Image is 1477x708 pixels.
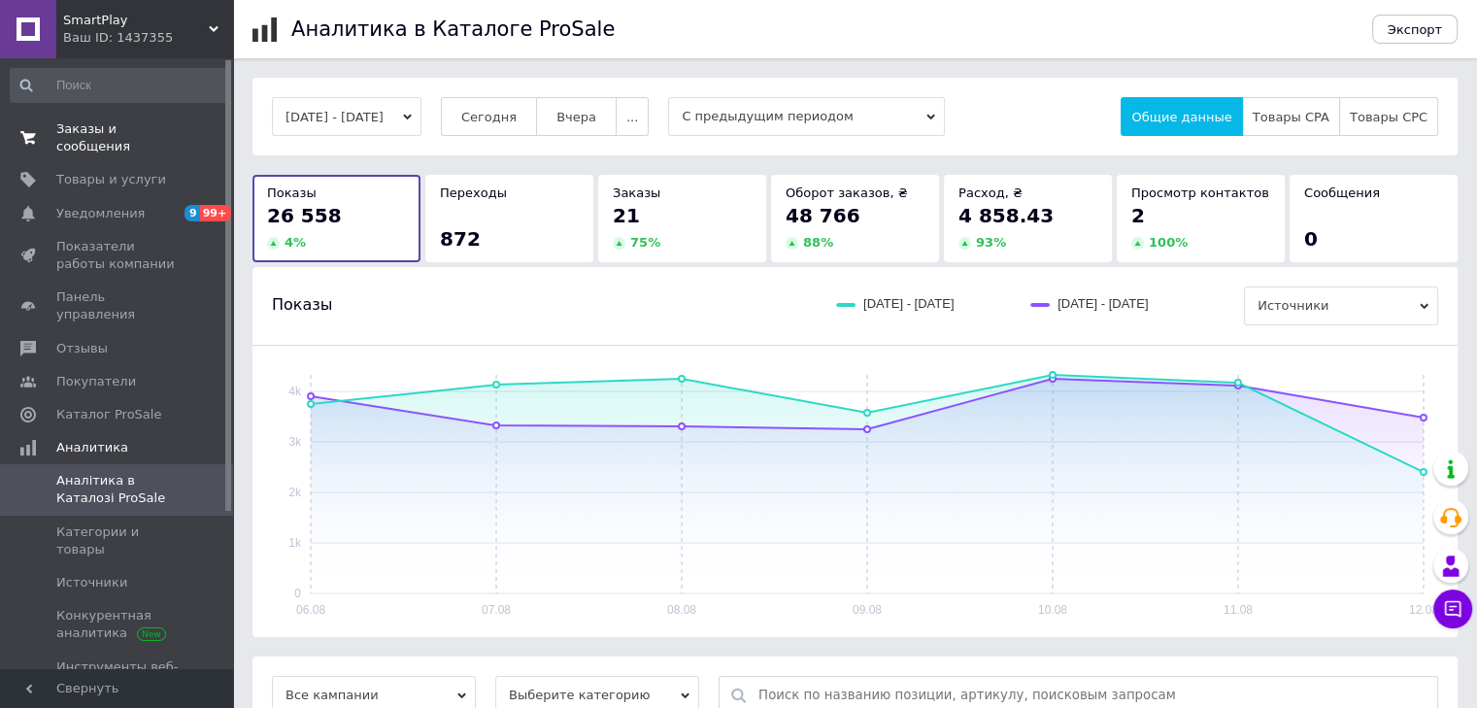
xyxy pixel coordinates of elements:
span: Общие данные [1131,110,1231,124]
text: 12.08 [1409,603,1438,617]
span: Вчера [556,110,596,124]
span: Покупатели [56,373,136,390]
button: Экспорт [1372,15,1458,44]
text: 10.08 [1038,603,1067,617]
span: Сегодня [461,110,517,124]
text: 0 [294,587,301,600]
span: Категории и товары [56,523,180,558]
span: Инструменты веб-аналитики [56,658,180,693]
span: 9 [185,205,200,221]
span: Оборот заказов, ₴ [786,185,908,200]
span: Заказы [613,185,660,200]
span: Переходы [440,185,507,200]
span: Показы [272,294,332,316]
span: 0 [1304,227,1318,251]
span: Экспорт [1388,22,1442,37]
span: SmartPlay [63,12,209,29]
span: Сообщения [1304,185,1380,200]
text: 06.08 [296,603,325,617]
span: С предыдущим периодом [668,97,945,136]
span: Расход, ₴ [958,185,1023,200]
span: Показы [267,185,317,200]
span: Источники [56,574,127,591]
span: Аналитика [56,439,128,456]
text: 11.08 [1224,603,1253,617]
span: Показатели работы компании [56,238,180,273]
span: Просмотр контактов [1131,185,1269,200]
span: 48 766 [786,204,860,227]
text: 1k [288,536,302,550]
text: 08.08 [667,603,696,617]
input: Поиск [10,68,229,103]
span: Отзывы [56,340,108,357]
span: Конкурентная аналитика [56,607,180,642]
button: Вчера [536,97,617,136]
div: Ваш ID: 1437355 [63,29,233,47]
span: Товары CPC [1350,110,1427,124]
span: Товары и услуги [56,171,166,188]
button: Общие данные [1121,97,1242,136]
text: 2k [288,486,302,499]
text: 4k [288,385,302,398]
button: Чат с покупателем [1433,590,1472,628]
text: 3k [288,435,302,449]
span: Панель управления [56,288,180,323]
span: 21 [613,204,640,227]
button: Товары CPC [1339,97,1438,136]
span: Каталог ProSale [56,406,161,423]
h1: Аналитика в Каталоге ProSale [291,17,615,41]
span: 4 % [285,235,306,250]
span: 872 [440,227,481,251]
span: Уведомления [56,205,145,222]
span: 4 858.43 [958,204,1054,227]
span: 88 % [803,235,833,250]
span: 99+ [200,205,232,221]
text: 07.08 [482,603,511,617]
span: 2 [1131,204,1145,227]
button: Товары CPA [1242,97,1340,136]
text: 09.08 [853,603,882,617]
button: Сегодня [441,97,537,136]
span: Источники [1244,287,1438,325]
span: 75 % [630,235,660,250]
button: ... [616,97,649,136]
span: 26 558 [267,204,342,227]
span: Товары CPA [1253,110,1329,124]
span: 93 % [976,235,1006,250]
span: Аналітика в Каталозі ProSale [56,472,180,507]
span: ... [626,110,638,124]
button: [DATE] - [DATE] [272,97,421,136]
span: Заказы и сообщения [56,120,180,155]
span: 100 % [1149,235,1188,250]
